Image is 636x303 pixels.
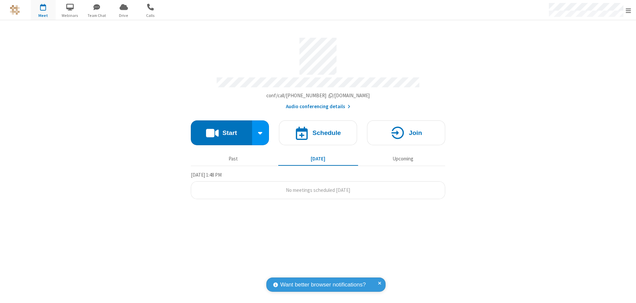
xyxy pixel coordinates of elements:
[193,152,273,165] button: Past
[191,33,445,110] section: Account details
[367,120,445,145] button: Join
[138,13,163,19] span: Calls
[252,120,269,145] div: Start conference options
[312,130,341,136] h4: Schedule
[222,130,237,136] h4: Start
[286,187,350,193] span: No meetings scheduled [DATE]
[191,171,445,199] section: Today's Meetings
[191,120,252,145] button: Start
[58,13,82,19] span: Webinars
[111,13,136,19] span: Drive
[409,130,422,136] h4: Join
[10,5,20,15] img: QA Selenium DO NOT DELETE OR CHANGE
[280,281,366,289] span: Want better browser notifications?
[286,103,350,110] button: Audio conferencing details
[84,13,109,19] span: Team Chat
[278,152,358,165] button: [DATE]
[191,172,222,178] span: [DATE] 1:48 PM
[363,152,443,165] button: Upcoming
[619,286,631,298] iframe: Chat
[31,13,56,19] span: Meet
[266,92,370,100] button: Copy my meeting room linkCopy my meeting room link
[266,92,370,99] span: Copy my meeting room link
[279,120,357,145] button: Schedule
